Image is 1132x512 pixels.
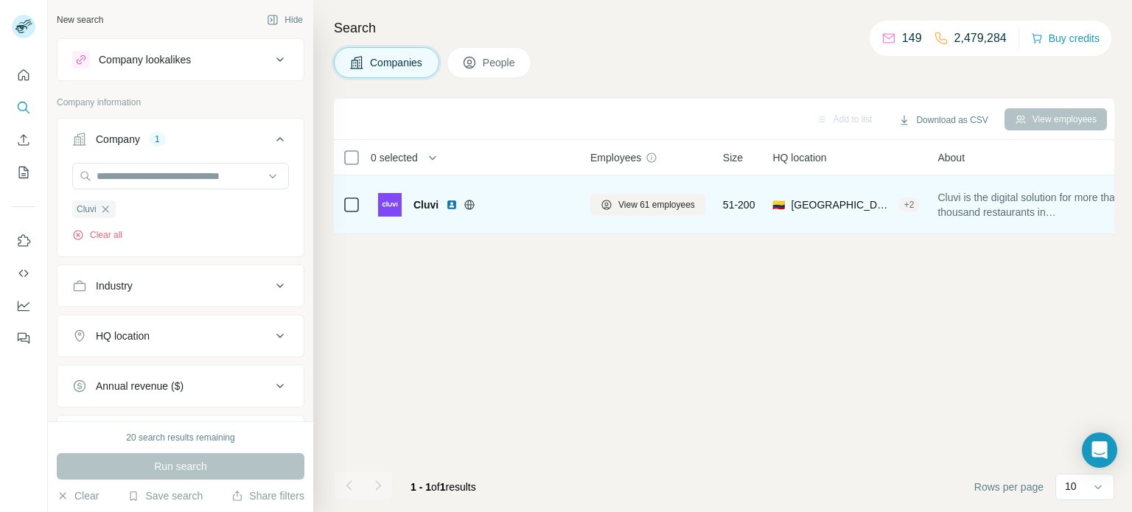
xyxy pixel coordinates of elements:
div: Open Intercom Messenger [1082,432,1117,468]
button: Use Surfe API [12,260,35,287]
span: 1 [440,481,446,493]
button: Download as CSV [888,109,998,131]
p: 149 [902,29,922,47]
span: Size [723,150,743,165]
button: Search [12,94,35,121]
button: Save search [127,488,203,503]
span: of [431,481,440,493]
button: Buy credits [1031,28,1100,49]
div: Annual revenue ($) [96,379,184,393]
span: HQ location [772,150,826,165]
div: 1 [149,133,166,146]
button: Hide [256,9,313,31]
div: New search [57,13,103,27]
div: Industry [96,278,133,293]
span: Rows per page [974,480,1044,494]
span: View 61 employees [618,198,695,211]
div: HQ location [96,329,150,343]
button: Annual revenue ($) [57,368,304,404]
p: 2,479,284 [954,29,1007,47]
button: Clear [57,488,99,503]
button: View 61 employees [590,194,705,216]
span: results [410,481,476,493]
div: 20 search results remaining [126,431,234,444]
div: Company [96,132,140,147]
span: Companies [370,55,424,70]
button: Clear all [72,228,122,242]
div: + 2 [898,198,920,211]
span: Cluvi [77,203,97,216]
button: Company1 [57,122,304,163]
p: 10 [1065,479,1077,494]
button: Company lookalikes [57,42,304,77]
span: 51-200 [723,197,755,212]
button: Share filters [231,488,304,503]
span: Employees [590,150,641,165]
h4: Search [334,18,1114,38]
button: My lists [12,159,35,186]
span: [GEOGRAPHIC_DATA], [GEOGRAPHIC_DATA] [791,197,892,212]
span: About [937,150,965,165]
span: People [483,55,517,70]
span: 🇨🇴 [772,197,785,212]
p: Company information [57,96,304,109]
button: Dashboard [12,292,35,319]
button: Employees (size) [57,418,304,454]
button: Industry [57,268,304,304]
button: Feedback [12,325,35,351]
div: Company lookalikes [99,52,191,67]
img: Logo of Cluvi [378,193,402,217]
span: 0 selected [371,150,418,165]
button: HQ location [57,318,304,354]
button: Enrich CSV [12,127,35,153]
img: LinkedIn logo [446,199,458,211]
button: Quick start [12,62,35,88]
span: 1 - 1 [410,481,431,493]
button: Use Surfe on LinkedIn [12,228,35,254]
span: Cluvi [413,197,439,212]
